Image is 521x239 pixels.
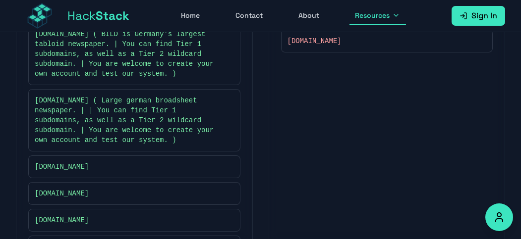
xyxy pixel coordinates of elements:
[35,96,224,145] span: [DOMAIN_NAME] ( Large german broadsheet newspaper. | | You can find Tier 1 subdomains, as well as...
[96,8,129,23] span: Stack
[485,203,513,231] button: Accessibility Options
[355,10,390,20] span: Resources
[35,215,89,225] span: [DOMAIN_NAME]
[288,36,342,46] span: [DOMAIN_NAME]
[35,189,89,198] span: [DOMAIN_NAME]
[452,6,505,26] a: Sign In
[67,8,129,24] span: Hack
[35,29,224,79] span: [DOMAIN_NAME] ( BILD is Germany's largest tabloid newspaper. | You can find Tier 1 subdomains, as...
[349,6,406,25] button: Resources
[471,10,497,22] span: Sign In
[175,6,206,25] a: Home
[230,6,269,25] a: Contact
[35,162,89,172] span: [DOMAIN_NAME]
[293,6,326,25] a: About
